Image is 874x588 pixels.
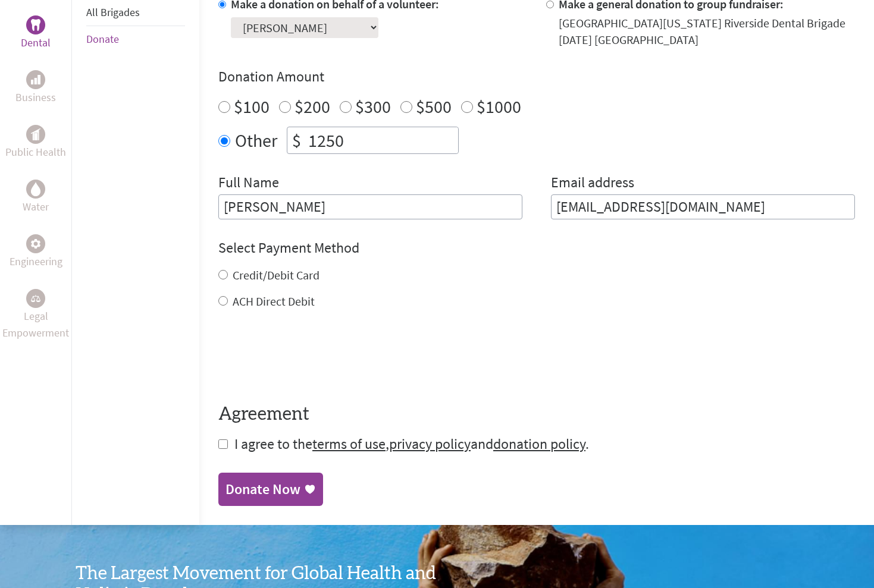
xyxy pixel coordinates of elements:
img: Legal Empowerment [31,295,40,302]
p: Legal Empowerment [2,308,69,341]
a: donation policy [493,435,585,453]
li: Donate [86,26,185,52]
div: Legal Empowerment [26,289,45,308]
img: Water [31,182,40,196]
label: ACH Direct Debit [233,294,315,309]
p: Dental [21,34,51,51]
h4: Agreement [218,404,855,425]
input: Your Email [551,194,855,219]
label: Email address [551,173,634,194]
a: BusinessBusiness [15,70,56,106]
a: privacy policy [389,435,471,453]
p: Water [23,199,49,215]
p: Business [15,89,56,106]
p: Engineering [10,253,62,270]
label: $200 [295,95,330,118]
input: Enter Amount [306,127,458,153]
h4: Select Payment Method [218,238,855,257]
p: Public Health [5,144,66,161]
label: Credit/Debit Card [233,268,319,282]
div: [GEOGRAPHIC_DATA][US_STATE] Riverside Dental Brigade [DATE] [GEOGRAPHIC_DATA] [559,15,855,48]
a: Donate [86,32,119,46]
a: EngineeringEngineering [10,234,62,270]
a: All Brigades [86,5,140,19]
div: Public Health [26,125,45,144]
label: Other [235,127,277,154]
img: Engineering [31,238,40,248]
a: terms of use [312,435,386,453]
a: WaterWater [23,180,49,215]
label: $300 [355,95,391,118]
a: Legal EmpowermentLegal Empowerment [2,289,69,341]
span: I agree to the , and . [234,435,589,453]
h4: Donation Amount [218,67,855,86]
label: Full Name [218,173,279,194]
div: Water [26,180,45,199]
input: Enter Full Name [218,194,522,219]
div: Dental [26,15,45,34]
div: Business [26,70,45,89]
img: Public Health [31,128,40,140]
a: Public HealthPublic Health [5,125,66,161]
iframe: reCAPTCHA [218,334,399,380]
div: $ [287,127,306,153]
img: Dental [31,19,40,30]
a: DentalDental [21,15,51,51]
img: Business [31,75,40,84]
div: Donate Now [225,480,300,499]
label: $1000 [477,95,521,118]
a: Donate Now [218,473,323,506]
label: $100 [234,95,270,118]
div: Engineering [26,234,45,253]
label: $500 [416,95,452,118]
